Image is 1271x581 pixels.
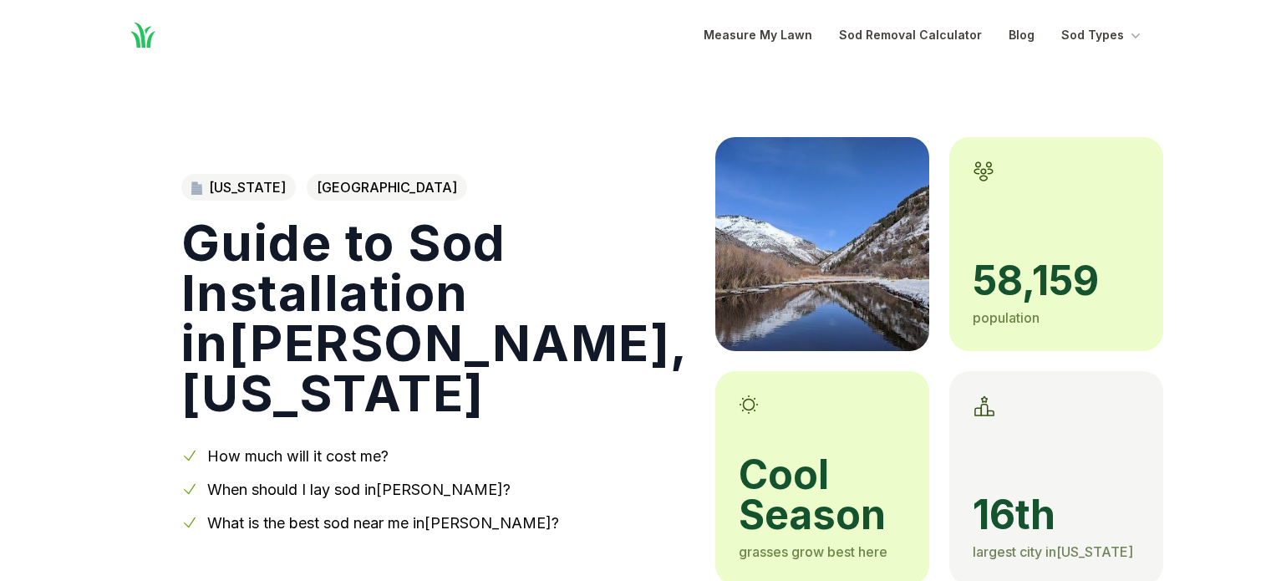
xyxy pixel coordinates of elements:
a: When should I lay sod in[PERSON_NAME]? [207,481,511,498]
a: How much will it cost me? [207,447,389,465]
a: Blog [1009,25,1035,45]
span: population [973,309,1040,326]
span: grasses grow best here [739,543,887,560]
span: largest city in [US_STATE] [973,543,1133,560]
span: 16th [973,495,1140,535]
span: [GEOGRAPHIC_DATA] [307,174,467,201]
img: Utah state outline [191,181,202,195]
span: 58,159 [973,261,1140,301]
button: Sod Types [1061,25,1144,45]
span: cool season [739,455,906,535]
a: What is the best sod near me in[PERSON_NAME]? [207,514,559,532]
a: Sod Removal Calculator [839,25,982,45]
h1: Guide to Sod Installation in [PERSON_NAME] , [US_STATE] [181,217,689,418]
img: A picture of Logan [715,137,929,351]
a: Measure My Lawn [704,25,812,45]
a: [US_STATE] [181,174,296,201]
